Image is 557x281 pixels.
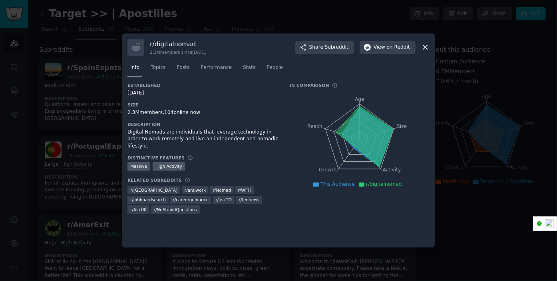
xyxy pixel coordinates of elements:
span: Performance [201,64,232,71]
h3: Related Subreddits [127,177,182,183]
span: r/ WFH [238,187,251,193]
button: ShareSubreddit [295,41,354,54]
span: This Audience [320,181,355,187]
tspan: Age [355,96,364,102]
span: Subreddit [325,44,348,51]
div: 2.3M members, 104 online now [127,109,278,116]
button: Viewon Reddit [360,41,416,54]
div: [DATE] [127,90,278,97]
tspan: Growth [319,167,336,173]
h3: In Comparison [290,83,329,88]
a: Info [127,61,142,78]
span: r/ careerguidance [173,197,209,202]
a: Performance [198,61,235,78]
h3: Size [127,102,278,108]
span: r/ antiwork [185,187,206,193]
a: Stats [240,61,258,78]
span: r/ jobboardsearch [130,197,166,202]
tspan: Activity [383,167,401,173]
h3: Distinctive Features [127,155,185,161]
div: Massive [127,162,150,171]
span: Share [309,44,348,51]
span: r/ fednews [239,197,260,202]
tspan: Reach [307,123,322,129]
h3: r/ digitalnomad [150,40,207,48]
span: Posts [177,64,189,71]
div: Digital Nomads are individuals that leverage technology in order to work remotely and live an ind... [127,129,278,150]
span: View [374,44,410,51]
a: Topics [148,61,168,78]
div: 2.3M members since [DATE] [150,49,207,55]
span: on Reddit [387,44,410,51]
span: Stats [243,64,255,71]
span: Topics [151,64,165,71]
span: r/ AskUK [130,207,147,212]
a: Posts [174,61,192,78]
span: r/ NoStupidQuestions [154,207,197,212]
tspan: Size [397,123,407,129]
span: r/ Nomad [213,187,231,193]
h3: Established [127,83,278,88]
div: High Activity [153,162,185,171]
span: Info [130,64,139,71]
span: r/ [GEOGRAPHIC_DATA] [130,187,177,193]
span: r/ askTO [216,197,232,202]
span: People [267,64,283,71]
span: r/digitalnomad [366,181,402,187]
a: People [264,61,286,78]
h3: Description [127,122,278,127]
